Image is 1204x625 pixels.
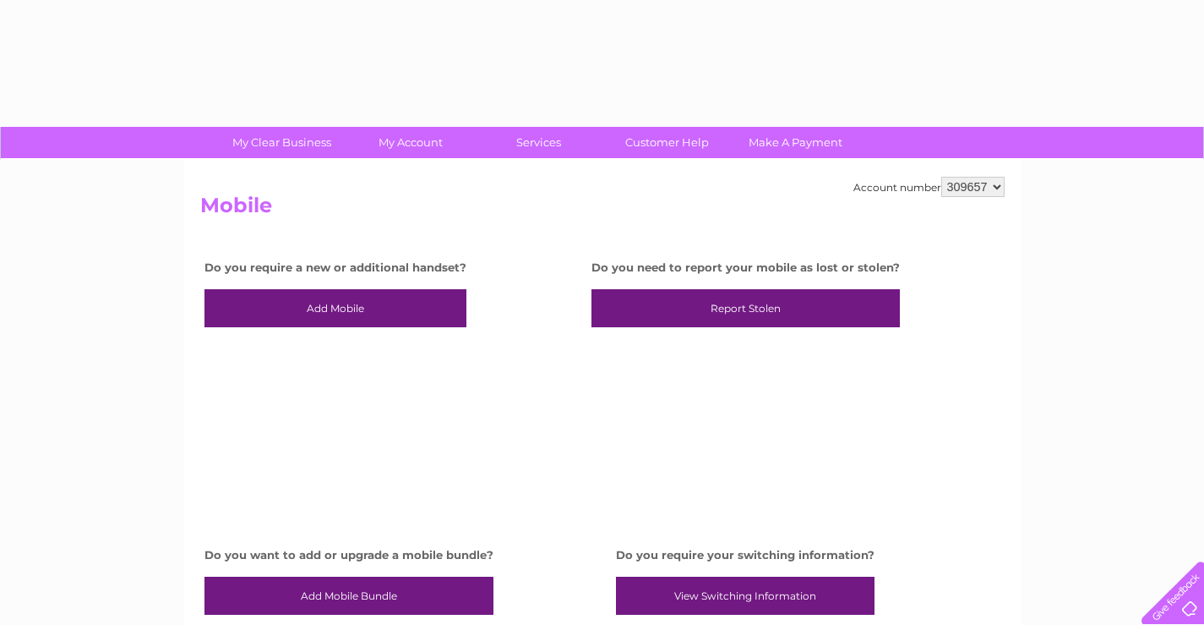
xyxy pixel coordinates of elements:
h4: Do you want to add or upgrade a mobile bundle? [204,549,493,562]
a: My Account [340,127,480,158]
h4: Do you require your switching information? [616,549,874,562]
h4: Do you need to report your mobile as lost or stolen? [591,261,900,274]
a: Customer Help [597,127,737,158]
a: Add Mobile Bundle [204,577,493,616]
a: Add Mobile [204,289,466,328]
a: Services [469,127,608,158]
a: Make A Payment [726,127,865,158]
a: My Clear Business [212,127,351,158]
a: Report Stolen [591,289,900,328]
h4: Do you require a new or additional handset? [204,261,466,274]
h2: Mobile [200,194,1005,226]
a: View Switching Information [616,577,874,616]
div: Account number [853,177,1005,197]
